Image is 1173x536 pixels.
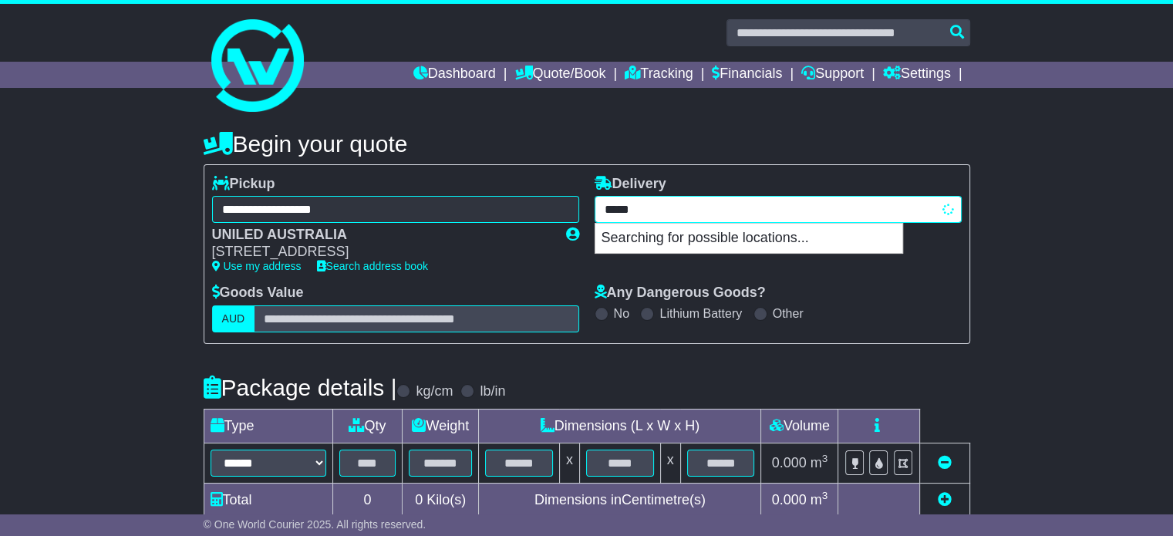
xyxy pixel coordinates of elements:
div: [STREET_ADDRESS] [212,244,551,261]
td: 0 [332,483,403,517]
sup: 3 [822,453,828,464]
a: Tracking [625,62,693,88]
td: Kilo(s) [403,483,479,517]
span: m [811,492,828,507]
span: m [811,455,828,470]
div: UNILED AUSTRALIA [212,227,551,244]
span: 0.000 [772,455,807,470]
sup: 3 [822,490,828,501]
typeahead: Please provide city [595,196,962,223]
td: Total [204,483,332,517]
a: Search address book [317,260,428,272]
label: Delivery [595,176,666,193]
label: Lithium Battery [659,306,742,321]
label: Goods Value [212,285,304,302]
label: Other [773,306,804,321]
a: Settings [883,62,951,88]
label: kg/cm [416,383,453,400]
td: Volume [761,409,838,443]
td: Weight [403,409,479,443]
label: lb/in [480,383,505,400]
span: 0 [415,492,423,507]
td: Type [204,409,332,443]
a: Use my address [212,260,302,272]
a: Financials [712,62,782,88]
a: Support [801,62,864,88]
span: © One World Courier 2025. All rights reserved. [204,518,426,531]
h4: Package details | [204,375,397,400]
td: Qty [332,409,403,443]
a: Quote/Book [514,62,605,88]
label: Pickup [212,176,275,193]
a: Remove this item [938,455,952,470]
td: x [660,443,680,483]
span: 0.000 [772,492,807,507]
td: Dimensions (L x W x H) [479,409,761,443]
label: No [614,306,629,321]
a: Add new item [938,492,952,507]
p: Searching for possible locations... [595,224,902,253]
td: Dimensions in Centimetre(s) [479,483,761,517]
label: Any Dangerous Goods? [595,285,766,302]
h4: Begin your quote [204,131,970,157]
a: Dashboard [413,62,496,88]
label: AUD [212,305,255,332]
td: x [559,443,579,483]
